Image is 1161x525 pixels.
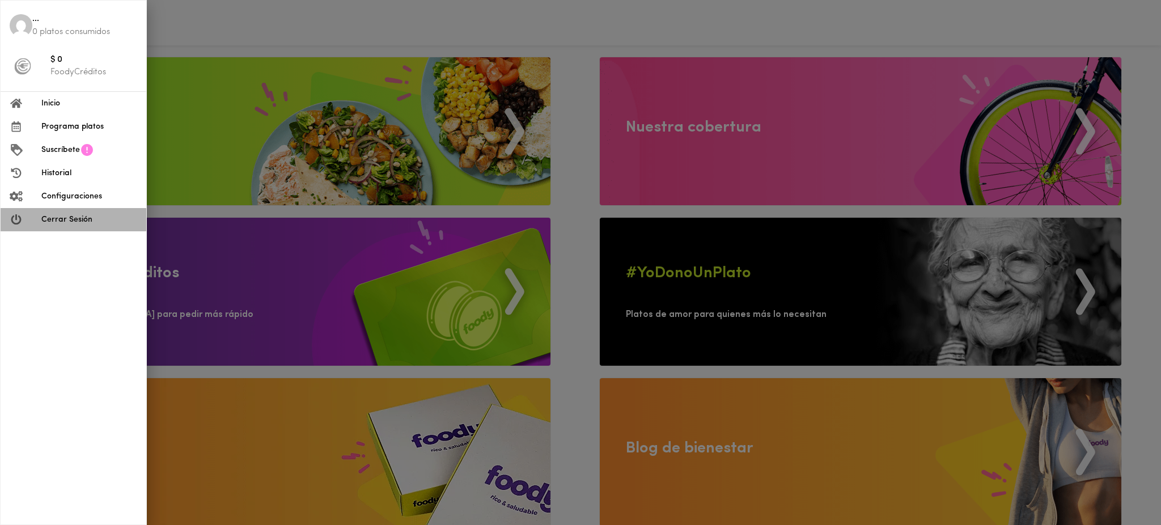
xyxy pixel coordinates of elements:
[32,26,137,38] p: 0 platos consumidos
[41,121,137,133] span: Programa platos
[1095,459,1150,514] iframe: Messagebird Livechat Widget
[50,66,137,78] p: FoodyCréditos
[50,54,137,67] span: $ 0
[14,58,31,75] img: foody-creditos-black.png
[41,190,137,202] span: Configuraciones
[41,167,137,179] span: Historial
[41,98,137,109] span: Inicio
[32,13,137,26] span: ...
[41,144,80,156] span: Suscríbete
[41,214,137,226] span: Cerrar Sesión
